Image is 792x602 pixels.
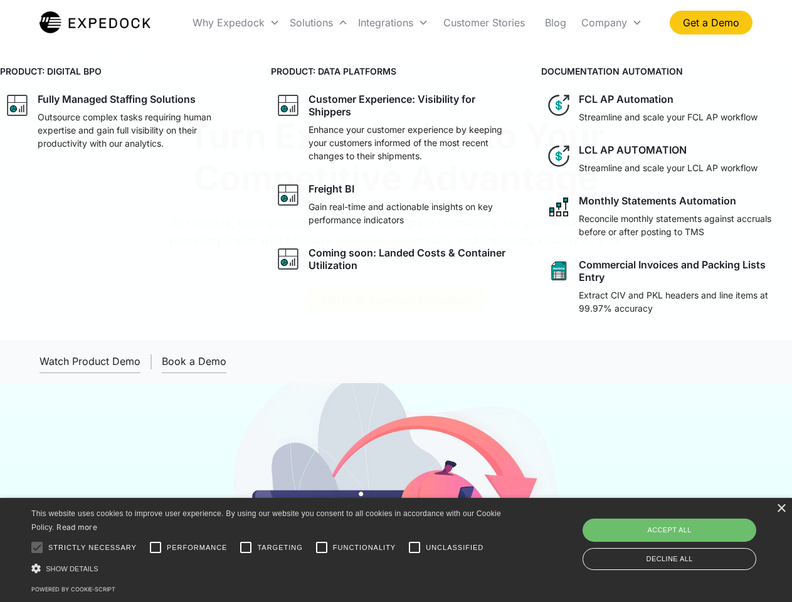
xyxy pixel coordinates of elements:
div: Company [576,1,647,44]
iframe: Chat Widget [583,467,792,602]
span: Functionality [333,542,396,553]
a: Powered by cookie-script [31,586,115,593]
a: dollar iconLCL AP AUTOMATIONStreamline and scale your LCL AP workflow [541,139,792,179]
a: Get a Demo [670,11,752,34]
span: Strictly necessary [48,542,137,553]
a: open lightbox [40,350,140,373]
div: Freight BI [309,182,354,195]
img: dollar icon [546,144,571,169]
img: graph icon [5,93,30,118]
div: Integrations [353,1,433,44]
img: graph icon [276,182,301,208]
a: graph iconCustomer Experience: Visibility for ShippersEnhance your customer experience by keeping... [271,88,522,167]
h4: DOCUMENTATION AUTOMATION [541,65,792,78]
span: Performance [167,542,228,553]
p: Streamline and scale your LCL AP workflow [579,161,758,174]
span: Targeting [257,542,302,553]
div: Integrations [358,16,413,29]
div: Company [581,16,627,29]
div: Why Expedock [193,16,265,29]
a: Read more [56,522,97,532]
a: Blog [535,1,576,44]
div: Commercial Invoices and Packing Lists Entry [579,258,787,283]
div: Why Expedock [187,1,285,44]
img: sheet icon [546,258,571,283]
div: Fully Managed Staffing Solutions [38,93,196,105]
a: home [40,10,150,35]
span: Unclassified [426,542,483,553]
p: Gain real-time and actionable insights on key performance indicators [309,200,517,226]
p: Outsource complex tasks requiring human expertise and gain full visibility on their productivity ... [38,110,246,150]
span: Show details [46,565,98,573]
div: Monthly Statements Automation [579,194,736,207]
a: Customer Stories [433,1,535,44]
div: FCL AP Automation [579,93,673,105]
div: Watch Product Demo [40,355,140,367]
div: LCL AP AUTOMATION [579,144,687,156]
a: graph iconComing soon: Landed Costs & Container Utilization [271,241,522,277]
img: graph icon [276,93,301,118]
p: Extract CIV and PKL headers and line items at 99.97% accuracy [579,288,787,315]
img: graph icon [276,246,301,272]
div: Solutions [285,1,353,44]
p: Enhance your customer experience by keeping your customers informed of the most recent changes to... [309,123,517,162]
a: sheet iconCommercial Invoices and Packing Lists EntryExtract CIV and PKL headers and line items a... [541,253,792,320]
div: Show details [31,562,505,575]
div: Book a Demo [162,355,226,367]
div: Coming soon: Landed Costs & Container Utilization [309,246,517,272]
h4: PRODUCT: DATA PLATFORMS [271,65,522,78]
img: dollar icon [546,93,571,118]
a: network like iconMonthly Statements AutomationReconcile monthly statements against accruals befor... [541,189,792,243]
div: Solutions [290,16,333,29]
img: network like icon [546,194,571,219]
span: This website uses cookies to improve user experience. By using our website you consent to all coo... [31,509,501,532]
p: Streamline and scale your FCL AP workflow [579,110,758,124]
a: graph iconFreight BIGain real-time and actionable insights on key performance indicators [271,177,522,231]
a: dollar iconFCL AP AutomationStreamline and scale your FCL AP workflow [541,88,792,129]
img: Expedock Logo [40,10,150,35]
a: Book a Demo [162,350,226,373]
p: Reconcile monthly statements against accruals before or after posting to TMS [579,212,787,238]
div: Customer Experience: Visibility for Shippers [309,93,517,118]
